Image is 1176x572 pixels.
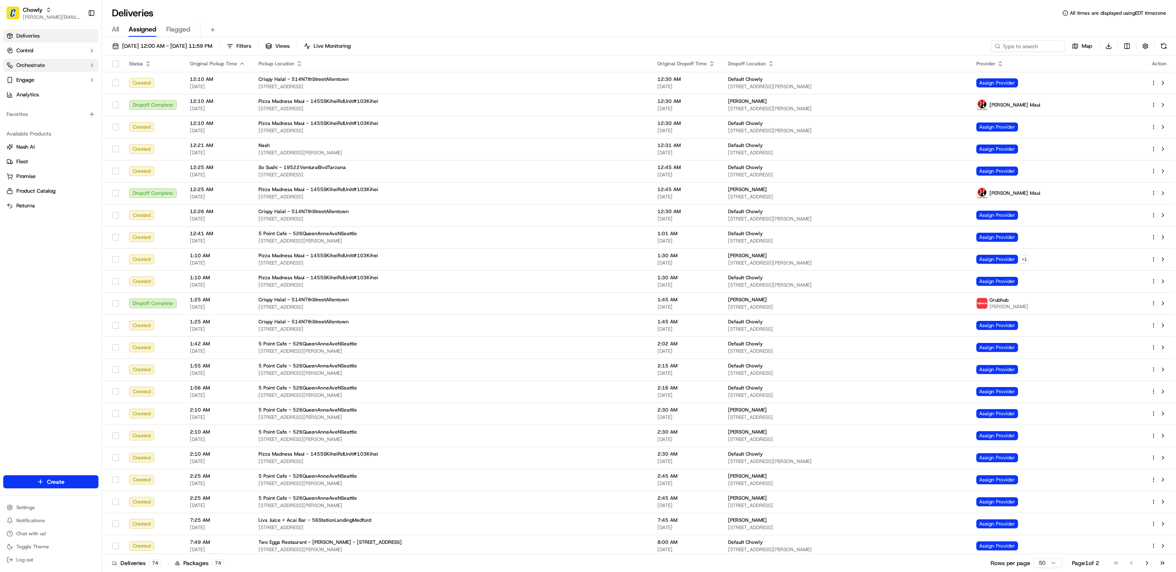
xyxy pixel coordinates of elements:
span: [PERSON_NAME] [728,252,767,259]
span: [DATE] [657,524,715,531]
img: 1736555255976-a54dd68f-1ca7-489b-9aae-adbdc363a1c4 [8,78,23,93]
span: [PERSON_NAME] [728,495,767,501]
button: Promise [3,170,98,183]
span: [STREET_ADDRESS][PERSON_NAME] [258,480,644,487]
span: 1:10 AM [190,252,245,259]
span: Default Chowly [728,385,763,391]
span: [DATE] [190,127,245,134]
span: [STREET_ADDRESS][PERSON_NAME] [258,149,644,156]
div: Favorites [3,108,98,121]
span: Pizza Madness Maui - 1455SKiheiRdUnit#103Kihei [258,451,378,457]
span: [PERSON_NAME] Maui [989,102,1040,108]
span: [STREET_ADDRESS][PERSON_NAME] [728,127,963,134]
span: Pizza Madness Maui - 1455SKiheiRdUnit#103Kihei [258,252,378,259]
span: [DATE] [657,348,715,354]
span: 12:30 AM [657,98,715,105]
input: Type to search [991,40,1065,52]
span: Knowledge Base [16,119,62,127]
span: [DATE] [657,326,715,332]
span: [STREET_ADDRESS] [728,524,963,531]
span: 2:25 AM [190,495,245,501]
span: All [112,24,119,34]
span: Default Chowly [728,120,763,127]
span: Flagged [166,24,190,34]
span: Pizza Madness Maui - 1455SKiheiRdUnit#103Kihei [258,186,378,193]
div: Available Products [3,127,98,140]
span: [STREET_ADDRESS][PERSON_NAME] [728,216,963,222]
img: Nash [8,9,24,25]
div: 74 [212,559,224,567]
span: [STREET_ADDRESS] [728,348,963,354]
span: Default Chowly [728,363,763,369]
span: 2:02 AM [657,341,715,347]
span: [DATE] [657,216,715,222]
span: [DATE] [190,238,245,244]
button: Views [262,40,293,52]
span: 12:10 AM [190,98,245,105]
span: 12:41 AM [190,230,245,237]
button: +1 [1020,255,1029,264]
span: [PERSON_NAME] [728,296,767,303]
span: [PERSON_NAME] [728,517,767,523]
span: Log out [16,556,33,563]
span: Status [129,60,143,67]
span: Default Chowly [728,142,763,149]
span: [DATE] [657,282,715,288]
span: [DATE] [657,414,715,421]
span: Pylon [81,139,99,145]
span: [PERSON_NAME] [728,429,767,435]
span: [DATE] [190,171,245,178]
span: [STREET_ADDRESS][PERSON_NAME] [258,414,644,421]
button: Filters [223,40,255,52]
span: [STREET_ADDRESS] [258,260,644,266]
span: Pizza Madness Maui - 1455SKiheiRdUnit#103Kihei [258,274,378,281]
span: 5 Point Cafe - 526QueenAnneAveNSeattle [258,363,357,369]
span: [DATE] [657,436,715,443]
button: Toggle Theme [3,541,98,552]
button: Live Monitoring [300,40,354,52]
a: Fleet [7,158,95,165]
span: [STREET_ADDRESS][PERSON_NAME] [258,436,644,443]
div: We're available if you need us! [28,87,103,93]
span: [DATE] [657,392,715,398]
span: All times are displayed using EDT timezone [1070,10,1166,16]
span: [DATE] [657,370,715,376]
span: So Sushi - 19522VenturaBlvdTarzana [258,164,346,171]
span: [STREET_ADDRESS][PERSON_NAME] [258,392,644,398]
span: 5 Point Cafe - 526QueenAnneAveNSeattle [258,407,357,413]
span: Promise [16,173,36,180]
span: Crispy Halal - 514N7thStreetAllentown [258,296,349,303]
span: 12:25 AM [190,164,245,171]
span: [STREET_ADDRESS][PERSON_NAME] [728,546,963,553]
button: Refresh [1158,40,1169,52]
span: [PERSON_NAME] [728,473,767,479]
span: [STREET_ADDRESS] [728,480,963,487]
span: [STREET_ADDRESS] [258,304,644,310]
span: Assign Provider [976,453,1018,462]
p: Welcome 👋 [8,33,149,46]
span: Pizza Madness Maui - 1455SKiheiRdUnit#103Kihei [258,98,378,105]
div: Packages [175,559,224,567]
span: [STREET_ADDRESS][PERSON_NAME] [728,458,963,465]
span: Toggle Theme [16,543,49,550]
div: Page 1 of 2 [1072,559,1099,567]
span: Default Chowly [728,318,763,325]
button: Log out [3,554,98,565]
span: [DATE] [190,105,245,112]
a: Returns [7,202,95,209]
span: [DATE] [190,392,245,398]
span: 7:25 AM [190,517,245,523]
span: 2:10 AM [190,451,245,457]
a: Nash AI [7,143,95,151]
span: [DATE] [657,171,715,178]
span: [STREET_ADDRESS] [728,326,963,332]
span: Default Chowly [728,230,763,237]
span: Notifications [16,517,45,524]
span: Assign Provider [976,233,1018,242]
span: [DATE] [657,546,715,553]
span: [STREET_ADDRESS] [728,304,963,310]
span: Chowly [23,6,42,14]
span: Assign Provider [976,255,1018,264]
span: Assign Provider [976,78,1018,87]
span: [DATE] [190,83,245,90]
